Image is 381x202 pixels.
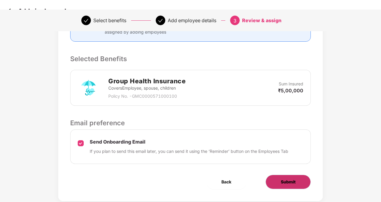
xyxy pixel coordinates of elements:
[93,16,126,25] div: Select benefits
[281,179,295,185] span: Submit
[84,18,88,23] span: check
[206,175,246,189] button: Back
[278,87,303,94] p: ₹5,00,000
[221,179,231,185] span: Back
[70,118,311,128] p: Email preference
[70,54,311,64] p: Selected Benefits
[90,139,288,145] p: Send Onboarding Email
[108,93,186,100] p: Policy No. - GMC0000571000100
[78,77,99,99] img: svg+xml;base64,PHN2ZyB4bWxucz0iaHR0cDovL3d3dy53My5vcmcvMjAwMC9zdmciIHdpZHRoPSI3MiIgaGVpZ2h0PSI3Mi...
[279,81,303,87] p: Sum Insured
[6,6,15,15] img: svg+xml;base64,PHN2ZyB4bWxucz0iaHR0cDovL3d3dy53My5vcmcvMjAwMC9zdmciIHdpZHRoPSIzMCIgaGVpZ2h0PSIzMC...
[233,18,236,24] span: 3
[90,148,288,155] p: If you plan to send this email later, you can send it using the ‘Reminder’ button on the Employee...
[242,16,281,25] div: Review & assign
[168,16,216,25] div: Add employee details
[108,76,186,86] h2: Group Health Insurance
[108,85,186,91] p: Covers Employee, spouse, children
[18,7,81,15] p: Add single employee
[265,175,311,189] button: Submit
[158,18,163,23] span: check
